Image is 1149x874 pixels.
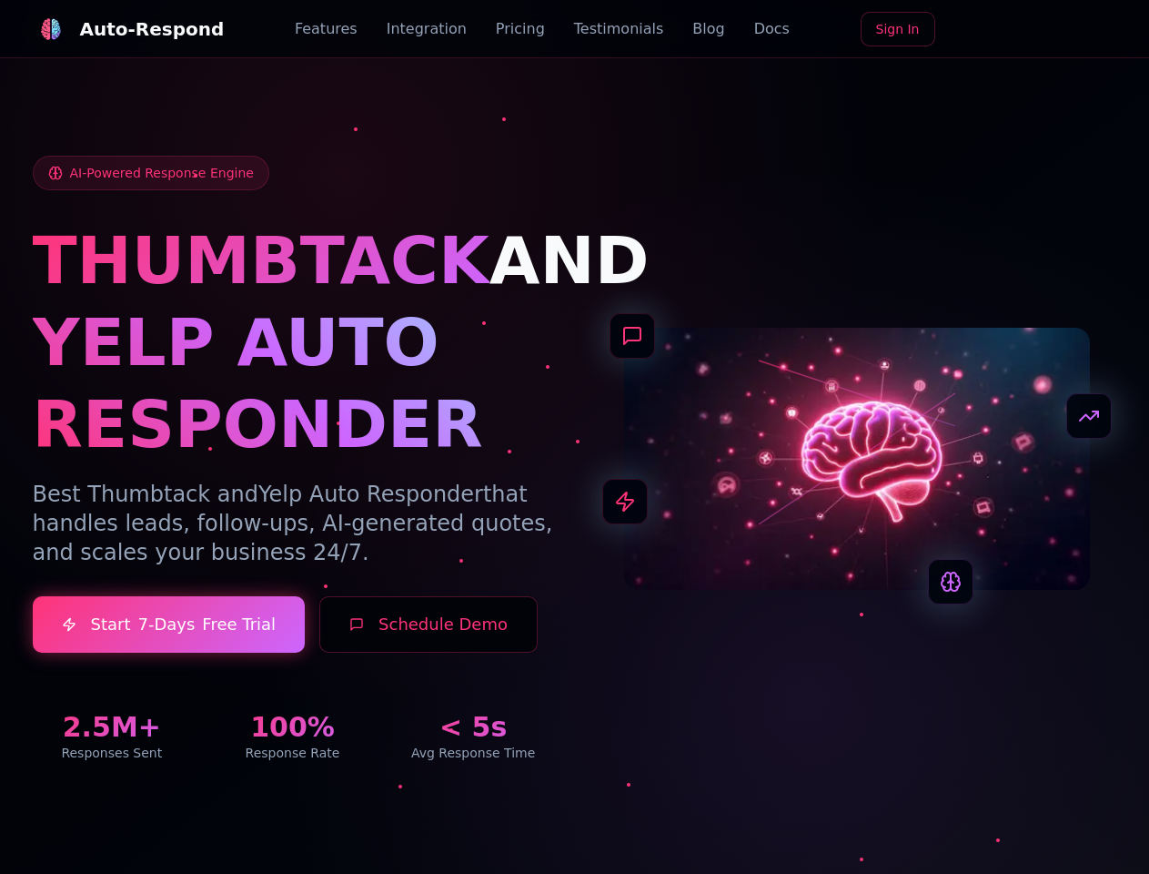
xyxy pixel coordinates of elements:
[33,596,306,653] a: Start7-DaysFree Trial
[80,16,225,42] div: Auto-Respond
[39,17,62,40] img: logo.svg
[70,164,254,182] span: AI-Powered Response Engine
[213,711,372,744] div: 100%
[213,744,372,762] div: Response Rate
[394,711,553,744] div: < 5s
[33,480,553,567] p: Best Thumbtack and that handles leads, follow-ups, AI-generated quotes, and scales your business ...
[692,18,724,40] a: Blog
[33,711,192,744] div: 2.5M+
[295,18,358,40] a: Features
[941,10,1126,50] iframe: Sign in with Google Button
[574,18,664,40] a: Testimonials
[394,744,553,762] div: Avg Response Time
[387,18,467,40] a: Integration
[496,18,545,40] a: Pricing
[33,222,489,299] span: THUMBTACK
[33,301,553,465] h1: YELP AUTO RESPONDER
[33,11,225,47] a: Auto-Respond
[319,596,538,653] button: Schedule Demo
[754,18,790,40] a: Docs
[489,222,650,299] span: AND
[258,482,483,507] span: Yelp Auto Responder
[137,612,195,637] span: 7-Days
[624,328,1090,590] img: AI Neural Network Brain
[861,12,935,46] a: Sign In
[33,744,192,762] div: Responses Sent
